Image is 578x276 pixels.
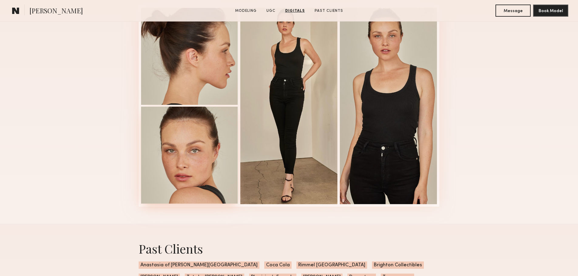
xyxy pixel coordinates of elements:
a: Digitals [283,8,307,14]
span: Anastasia of [PERSON_NAME][GEOGRAPHIC_DATA] [139,261,259,269]
span: [PERSON_NAME] [29,6,83,17]
span: Brighton Collectibles [372,261,424,269]
span: Rimmel [GEOGRAPHIC_DATA] [296,261,367,269]
a: Book Model [533,8,568,13]
div: Past Clients [139,241,440,257]
span: Coca Cola [264,261,292,269]
button: Book Model [533,5,568,17]
a: UGC [264,8,278,14]
button: Message [495,5,531,17]
a: Past Clients [312,8,346,14]
a: Modeling [233,8,259,14]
